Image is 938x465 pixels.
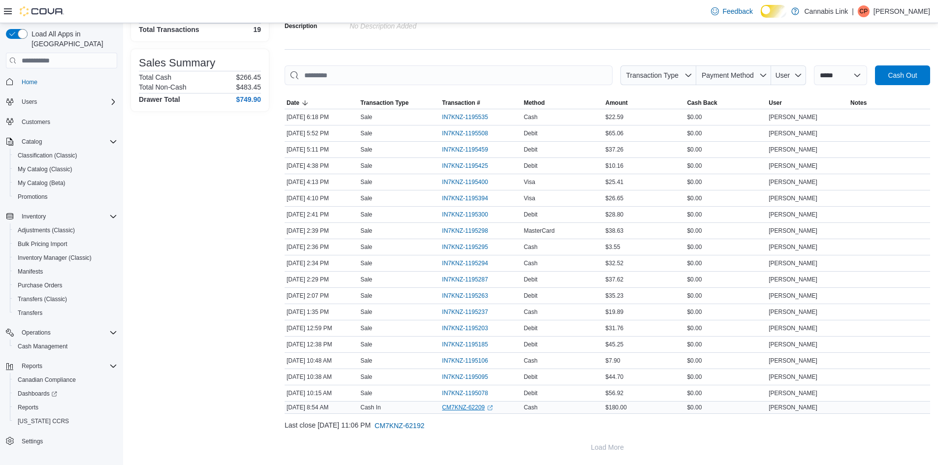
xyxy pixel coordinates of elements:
[685,322,767,334] div: $0.00
[524,211,538,218] span: Debit
[18,165,72,173] span: My Catalog (Classic)
[606,292,624,300] span: $35.23
[442,308,488,316] span: IN7KNZ-1195237
[442,403,493,411] a: CM7KNZ-62209External link
[769,146,817,154] span: [PERSON_NAME]
[14,266,47,278] a: Manifests
[606,99,628,107] span: Amount
[14,388,117,400] span: Dashboards
[606,357,620,365] span: $7.90
[442,211,488,218] span: IN7KNZ-1195300
[606,259,624,267] span: $32.52
[524,308,538,316] span: Cash
[442,99,480,107] span: Transaction #
[22,138,42,146] span: Catalog
[14,150,117,161] span: Classification (Classic)
[696,65,771,85] button: Payment Method
[285,322,358,334] div: [DATE] 12:59 PM
[591,442,624,452] span: Load More
[685,241,767,253] div: $0.00
[285,257,358,269] div: [DATE] 2:34 PM
[769,292,817,300] span: [PERSON_NAME]
[18,390,57,398] span: Dashboards
[2,210,121,223] button: Inventory
[769,357,817,365] span: [PERSON_NAME]
[139,73,171,81] h6: Total Cash
[285,387,358,399] div: [DATE] 10:15 AM
[360,113,372,121] p: Sale
[10,223,121,237] button: Adjustments (Classic)
[14,279,117,291] span: Purchase Orders
[769,308,817,316] span: [PERSON_NAME]
[524,129,538,137] span: Debit
[14,374,117,386] span: Canadian Compliance
[524,178,535,186] span: Visa
[606,146,624,154] span: $37.26
[442,306,498,318] button: IN7KNZ-1195237
[18,309,42,317] span: Transfers
[285,160,358,172] div: [DATE] 4:38 PM
[442,292,488,300] span: IN7KNZ-1195263
[442,227,488,235] span: IN7KNZ-1195298
[2,135,121,149] button: Catalog
[18,281,63,289] span: Purchase Orders
[360,403,381,411] p: Cash In
[14,238,71,250] a: Bulk Pricing Import
[10,251,121,265] button: Inventory Manager (Classic)
[707,1,757,21] a: Feedback
[2,95,121,109] button: Users
[360,129,372,137] p: Sale
[285,97,358,109] button: Date
[285,111,358,123] div: [DATE] 6:18 PM
[442,373,488,381] span: IN7KNZ-1195095
[371,416,428,435] button: CM7KNZ-62192
[769,403,817,411] span: [PERSON_NAME]
[285,176,358,188] div: [DATE] 4:13 PM
[850,99,867,107] span: Notes
[873,5,930,17] p: [PERSON_NAME]
[139,95,180,103] h4: Drawer Total
[875,65,930,85] button: Cash Out
[18,152,77,159] span: Classification (Classic)
[606,324,624,332] span: $31.76
[360,389,372,397] p: Sale
[360,373,372,381] p: Sale
[606,227,624,235] span: $38.63
[442,160,498,172] button: IN7KNZ-1195425
[285,22,317,30] label: Description
[10,373,121,387] button: Canadian Compliance
[522,97,604,109] button: Method
[18,116,117,128] span: Customers
[139,83,187,91] h6: Total Non-Cash
[442,322,498,334] button: IN7KNZ-1195203
[10,401,121,414] button: Reports
[10,306,121,320] button: Transfers
[769,324,817,332] span: [PERSON_NAME]
[685,127,767,139] div: $0.00
[761,5,787,18] input: Dark Mode
[769,194,817,202] span: [PERSON_NAME]
[360,99,409,107] span: Transaction Type
[685,355,767,367] div: $0.00
[2,115,121,129] button: Customers
[360,243,372,251] p: Sale
[14,266,117,278] span: Manifests
[18,179,65,187] span: My Catalog (Beta)
[620,65,696,85] button: Transaction Type
[10,149,121,162] button: Classification (Classic)
[253,26,261,33] h4: 19
[769,99,782,107] span: User
[685,225,767,237] div: $0.00
[14,402,117,413] span: Reports
[685,402,767,413] div: $0.00
[18,211,117,222] span: Inventory
[18,211,50,222] button: Inventory
[18,136,46,148] button: Catalog
[723,6,753,16] span: Feedback
[685,371,767,383] div: $0.00
[22,213,46,220] span: Inventory
[14,238,117,250] span: Bulk Pricing Import
[10,176,121,190] button: My Catalog (Beta)
[18,116,54,128] a: Customers
[18,417,69,425] span: [US_STATE] CCRS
